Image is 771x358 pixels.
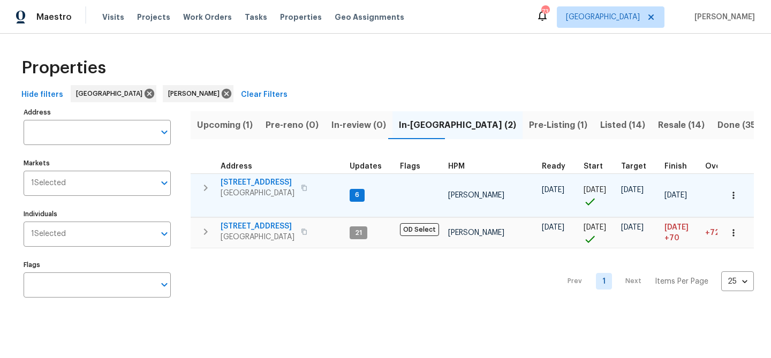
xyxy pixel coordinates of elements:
span: [DATE] [621,224,644,231]
span: [GEOGRAPHIC_DATA] [221,188,294,199]
span: [PERSON_NAME] [168,88,224,99]
span: In-[GEOGRAPHIC_DATA] (2) [399,118,516,133]
span: [PERSON_NAME] [448,229,504,237]
button: Open [157,226,172,241]
td: Project started on time [579,173,617,217]
div: Projected renovation finish date [664,163,697,170]
button: Open [157,176,172,191]
label: Markets [24,160,171,166]
span: Tasks [245,13,267,21]
span: Address [221,163,252,170]
span: Done (358) [717,118,765,133]
span: [DATE] [664,192,687,199]
span: Geo Assignments [335,12,404,22]
div: 25 [721,268,754,295]
span: [PERSON_NAME] [690,12,755,22]
span: [STREET_ADDRESS] [221,177,294,188]
td: Scheduled to finish 70 day(s) late [660,218,701,248]
span: 1 Selected [31,230,66,239]
button: Open [157,277,172,292]
span: 6 [351,191,364,200]
button: Hide filters [17,85,67,105]
td: Project started on time [579,218,617,248]
a: Goto page 1 [596,273,612,290]
span: Maestro [36,12,72,22]
span: [DATE] [542,186,564,194]
span: 1 Selected [31,179,66,188]
span: Ready [542,163,565,170]
span: Properties [280,12,322,22]
button: Open [157,125,172,140]
td: 72 day(s) past target finish date [701,218,747,248]
span: [GEOGRAPHIC_DATA] [566,12,640,22]
div: Actual renovation start date [584,163,613,170]
label: Individuals [24,211,171,217]
span: Upcoming (1) [197,118,253,133]
span: Pre-reno (0) [266,118,319,133]
span: [DATE] [542,224,564,231]
span: [STREET_ADDRESS] [221,221,294,232]
span: Clear Filters [241,88,288,102]
span: Listed (14) [600,118,645,133]
button: Clear Filters [237,85,292,105]
span: Resale (14) [658,118,705,133]
span: [PERSON_NAME] [448,192,504,199]
span: [DATE] [621,186,644,194]
span: Visits [102,12,124,22]
span: +72 [705,229,720,237]
span: Pre-Listing (1) [529,118,587,133]
span: 21 [351,228,366,238]
div: Earliest renovation start date (first business day after COE or Checkout) [542,163,575,170]
span: Start [584,163,603,170]
span: [DATE] [584,186,606,194]
label: Flags [24,262,171,268]
div: 73 [541,6,549,17]
nav: Pagination Navigation [557,255,754,308]
span: Updates [350,163,382,170]
span: Overall [705,163,733,170]
span: [DATE] [664,224,689,231]
span: +70 [664,233,679,243]
span: Flags [400,163,420,170]
span: [DATE] [584,224,606,231]
span: Target [621,163,646,170]
div: [PERSON_NAME] [163,85,233,102]
span: Projects [137,12,170,22]
span: [GEOGRAPHIC_DATA] [76,88,147,99]
span: [GEOGRAPHIC_DATA] [221,232,294,242]
div: [GEOGRAPHIC_DATA] [71,85,156,102]
span: OD Select [400,223,439,236]
div: Target renovation project end date [621,163,656,170]
span: HPM [448,163,465,170]
span: Finish [664,163,687,170]
span: In-review (0) [331,118,386,133]
span: Properties [21,63,106,73]
p: Items Per Page [655,276,708,287]
div: Days past target finish date [705,163,743,170]
span: Hide filters [21,88,63,102]
span: Work Orders [183,12,232,22]
label: Address [24,109,171,116]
